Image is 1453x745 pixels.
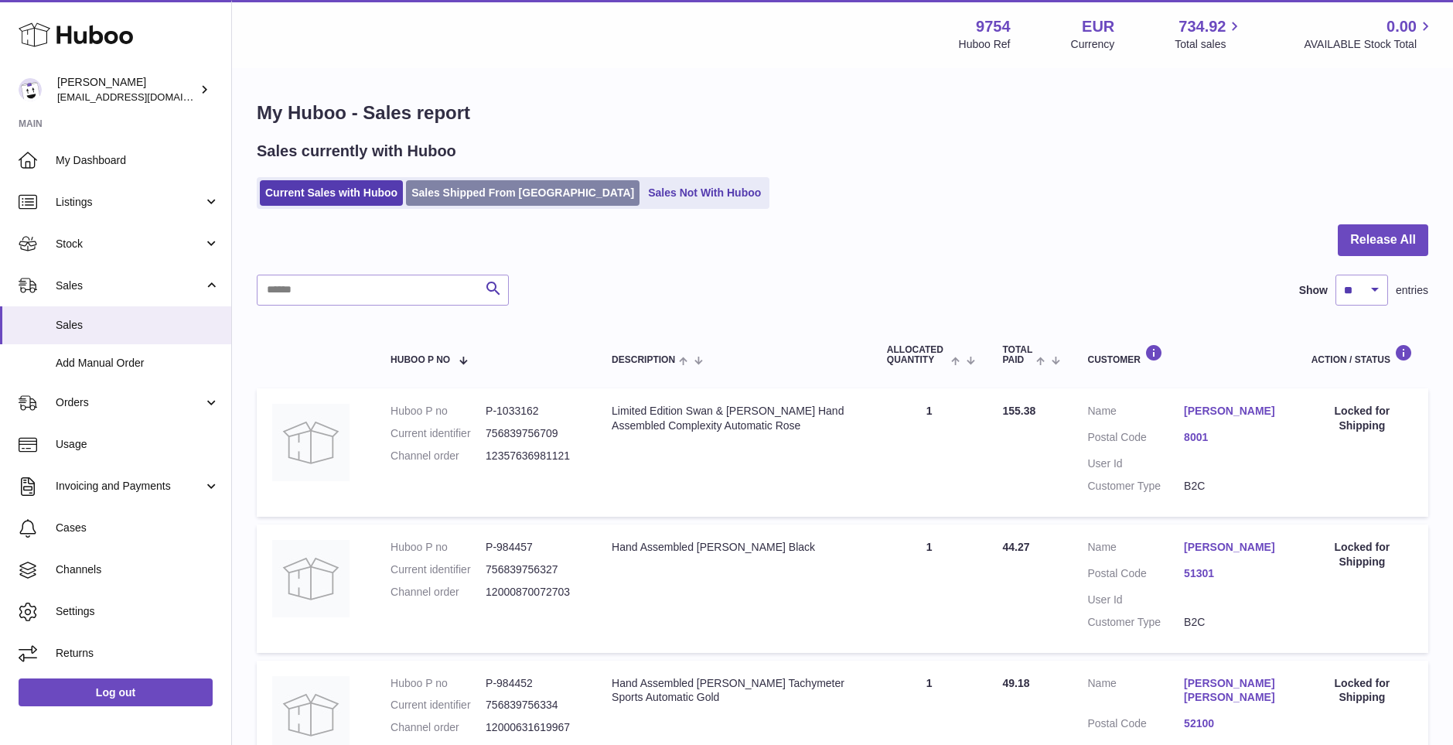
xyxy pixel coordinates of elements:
[391,449,486,463] dt: Channel order
[1184,404,1281,419] a: [PERSON_NAME]
[1175,37,1243,52] span: Total sales
[56,195,203,210] span: Listings
[391,404,486,419] dt: Huboo P no
[643,180,766,206] a: Sales Not With Huboo
[1299,283,1328,298] label: Show
[56,562,220,577] span: Channels
[1175,16,1243,52] a: 734.92 Total sales
[486,676,581,691] dd: P-984452
[1087,716,1184,735] dt: Postal Code
[486,426,581,441] dd: 756839756709
[1311,344,1413,365] div: Action / Status
[1304,16,1434,52] a: 0.00 AVAILABLE Stock Total
[1311,540,1413,569] div: Locked for Shipping
[1184,615,1281,630] dd: B2C
[56,521,220,535] span: Cases
[272,540,350,617] img: no-photo.jpg
[57,91,227,103] span: [EMAIL_ADDRESS][DOMAIN_NAME]
[57,75,196,104] div: [PERSON_NAME]
[486,562,581,577] dd: 756839756327
[1082,16,1114,37] strong: EUR
[1184,540,1281,555] a: [PERSON_NAME]
[257,141,456,162] h2: Sales currently with Huboo
[486,540,581,555] dd: P-984457
[1178,16,1226,37] span: 734.92
[1396,283,1428,298] span: entries
[871,388,987,517] td: 1
[612,355,675,365] span: Description
[391,698,486,713] dt: Current identifier
[56,356,220,371] span: Add Manual Order
[1087,593,1184,607] dt: User Id
[1002,345,1032,365] span: Total paid
[887,345,947,365] span: ALLOCATED Quantity
[1184,716,1281,731] a: 52100
[1002,541,1029,553] span: 44.27
[486,449,581,463] dd: 12357636981121
[56,437,220,452] span: Usage
[406,180,640,206] a: Sales Shipped From [GEOGRAPHIC_DATA]
[1386,16,1417,37] span: 0.00
[486,720,581,735] dd: 12000631619967
[1071,37,1115,52] div: Currency
[612,676,856,706] div: Hand Assembled [PERSON_NAME] Tachymeter Sports Automatic Gold
[56,646,220,661] span: Returns
[391,676,486,691] dt: Huboo P no
[1002,405,1035,417] span: 155.38
[272,404,350,481] img: no-photo.jpg
[257,101,1428,125] h1: My Huboo - Sales report
[1184,676,1281,706] a: [PERSON_NAME] [PERSON_NAME]
[1184,566,1281,581] a: 51301
[1311,404,1413,433] div: Locked for Shipping
[976,16,1011,37] strong: 9754
[1087,676,1184,709] dt: Name
[391,540,486,555] dt: Huboo P no
[486,698,581,713] dd: 756839756334
[56,237,203,251] span: Stock
[959,37,1011,52] div: Huboo Ref
[1087,456,1184,471] dt: User Id
[1087,540,1184,559] dt: Name
[1338,224,1428,256] button: Release All
[391,355,450,365] span: Huboo P no
[391,720,486,735] dt: Channel order
[612,404,856,433] div: Limited Edition Swan & [PERSON_NAME] Hand Assembled Complexity Automatic Rose
[486,404,581,419] dd: P-1033162
[1304,37,1434,52] span: AVAILABLE Stock Total
[1087,404,1184,422] dt: Name
[391,426,486,441] dt: Current identifier
[1087,615,1184,630] dt: Customer Type
[1311,676,1413,706] div: Locked for Shipping
[1184,479,1281,494] dd: B2C
[612,540,856,555] div: Hand Assembled [PERSON_NAME] Black
[486,585,581,600] dd: 12000870072703
[1087,430,1184,449] dt: Postal Code
[871,525,987,653] td: 1
[260,180,403,206] a: Current Sales with Huboo
[19,678,213,706] a: Log out
[1087,566,1184,585] dt: Postal Code
[56,395,203,410] span: Orders
[56,153,220,168] span: My Dashboard
[1002,677,1029,689] span: 49.18
[1087,479,1184,494] dt: Customer Type
[56,279,203,293] span: Sales
[19,78,42,101] img: info@fieldsluxury.london
[1184,430,1281,445] a: 8001
[1087,344,1280,365] div: Customer
[391,585,486,600] dt: Channel order
[56,318,220,333] span: Sales
[56,479,203,494] span: Invoicing and Payments
[391,562,486,577] dt: Current identifier
[56,604,220,619] span: Settings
